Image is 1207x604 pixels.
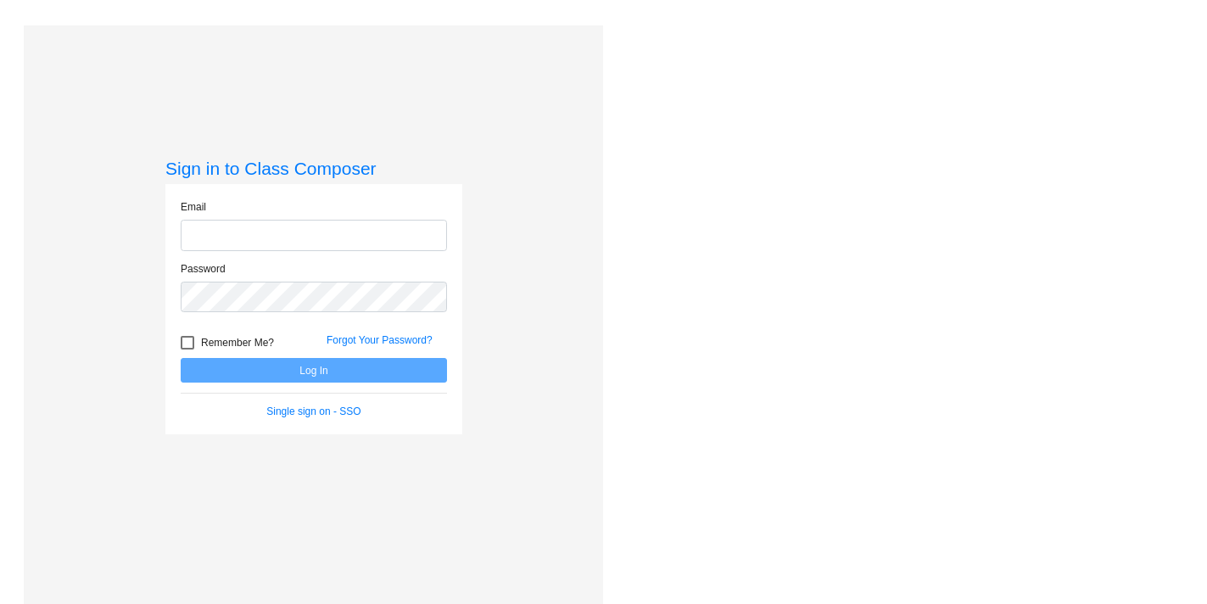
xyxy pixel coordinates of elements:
span: Remember Me? [201,333,274,353]
a: Single sign on - SSO [266,405,360,417]
label: Email [181,199,206,215]
label: Password [181,261,226,277]
button: Log In [181,358,447,383]
h3: Sign in to Class Composer [165,158,462,179]
a: Forgot Your Password? [327,334,433,346]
